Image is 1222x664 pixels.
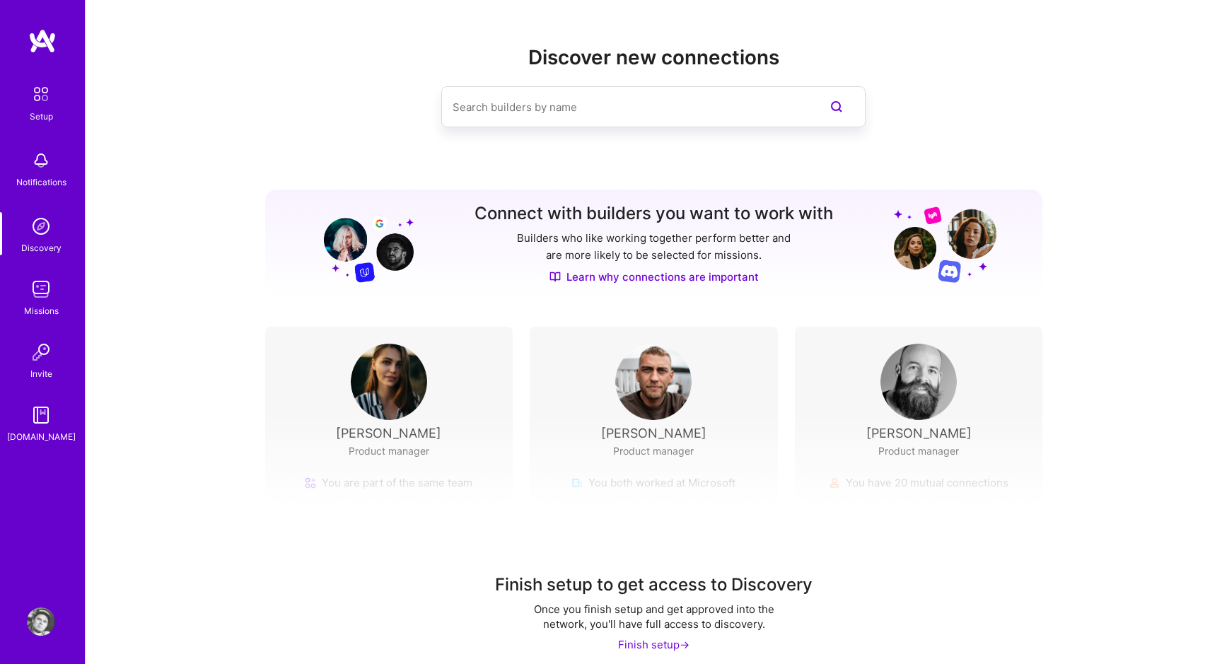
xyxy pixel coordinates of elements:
[615,344,692,420] img: User Avatar
[23,607,59,636] a: User Avatar
[24,303,59,318] div: Missions
[30,109,53,124] div: Setup
[27,607,55,636] img: User Avatar
[27,275,55,303] img: teamwork
[27,212,55,240] img: discovery
[880,344,957,420] img: User Avatar
[475,204,833,224] h3: Connect with builders you want to work with
[495,573,813,596] div: Finish setup to get access to Discovery
[27,146,55,175] img: bell
[26,79,56,109] img: setup
[453,89,798,125] input: Search builders by name
[265,46,1043,69] h2: Discover new connections
[27,338,55,366] img: Invite
[27,401,55,429] img: guide book
[894,206,996,283] img: Grow your network
[30,366,52,381] div: Invite
[311,205,414,283] img: Grow your network
[828,98,845,115] i: icon SearchPurple
[16,175,66,190] div: Notifications
[21,240,62,255] div: Discovery
[549,271,561,283] img: Discover
[514,230,793,264] p: Builders who like working together perform better and are more likely to be selected for missions.
[351,344,427,420] img: User Avatar
[618,637,689,652] div: Finish setup ->
[7,429,76,444] div: [DOMAIN_NAME]
[513,602,796,631] div: Once you finish setup and get approved into the network, you'll have full access to discovery.
[28,28,57,54] img: logo
[549,269,759,284] a: Learn why connections are important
